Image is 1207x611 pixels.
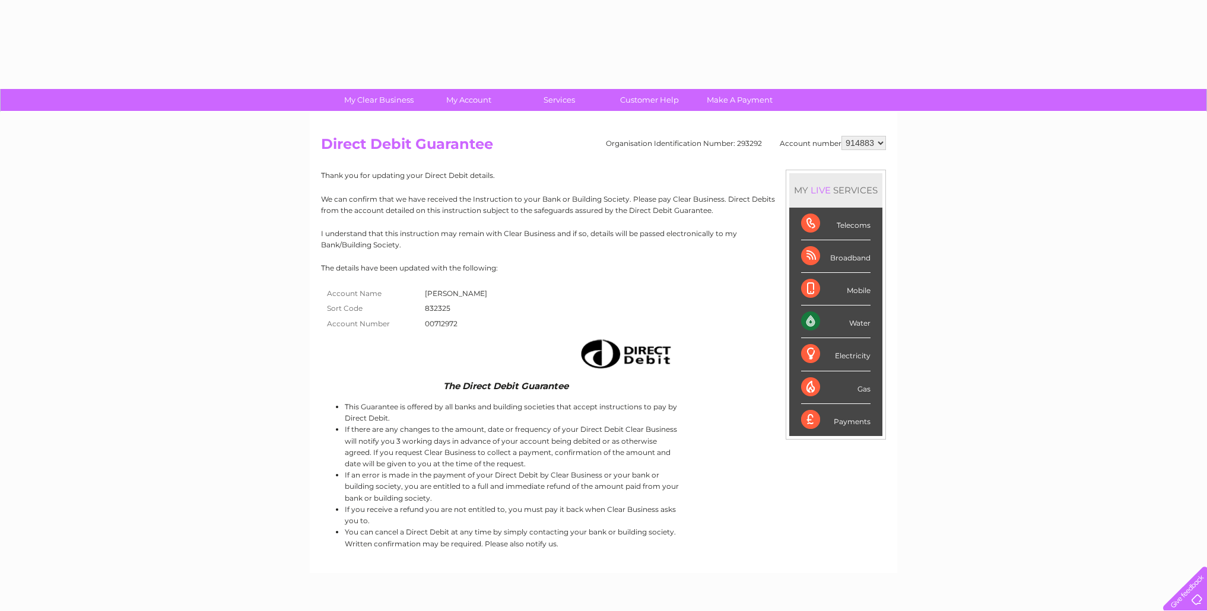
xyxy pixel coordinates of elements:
[330,89,428,111] a: My Clear Business
[321,193,886,216] p: We can confirm that we have received the Instruction to your Bank or Building Society. Please pay...
[321,286,422,301] th: Account Name
[422,316,490,332] td: 00712972
[801,404,871,436] div: Payments
[345,504,681,526] li: If you receive a refund you are not entitled to, you must pay it back when Clear Business asks yo...
[422,301,490,316] td: 832325
[510,89,608,111] a: Services
[801,240,871,273] div: Broadband
[801,338,871,371] div: Electricity
[345,424,681,469] li: If there are any changes to the amount, date or frequency of your Direct Debit Clear Business wil...
[321,316,422,332] th: Account Number
[808,184,833,196] div: LIVE
[345,526,681,549] li: You can cancel a Direct Debit at any time by simply contacting your bank or building society. Wri...
[601,89,698,111] a: Customer Help
[321,228,886,250] p: I understand that this instruction may remain with Clear Business and if so, details will be pass...
[801,371,871,404] div: Gas
[422,286,490,301] td: [PERSON_NAME]
[606,136,886,150] div: Organisation Identification Number: 293292 Account number
[321,262,886,273] p: The details have been updated with the following:
[801,305,871,338] div: Water
[345,401,681,424] li: This Guarantee is offered by all banks and building societies that accept instructions to pay by ...
[570,335,678,373] img: Direct Debit image
[345,469,681,504] li: If an error is made in the payment of your Direct Debit by Clear Business or your bank or buildin...
[691,89,789,111] a: Make A Payment
[789,173,882,207] div: MY SERVICES
[321,378,681,394] td: The Direct Debit Guarantee
[321,136,886,158] h2: Direct Debit Guarantee
[801,273,871,305] div: Mobile
[321,170,886,181] p: Thank you for updating your Direct Debit details.
[801,208,871,240] div: Telecoms
[321,301,422,316] th: Sort Code
[420,89,518,111] a: My Account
